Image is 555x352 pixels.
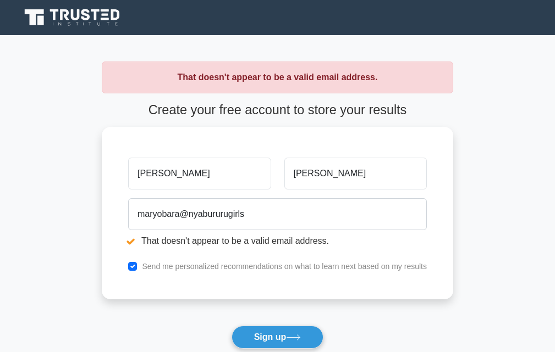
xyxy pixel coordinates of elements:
strong: That doesn't appear to be a valid email address. [178,72,378,82]
h4: Create your free account to store your results [102,102,453,118]
label: Send me personalized recommendations on what to learn next based on my results [142,262,427,271]
input: Email [128,198,427,230]
input: First name [128,158,271,189]
button: Sign up [232,326,324,349]
li: That doesn't appear to be a valid email address. [128,234,427,248]
input: Last name [284,158,427,189]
